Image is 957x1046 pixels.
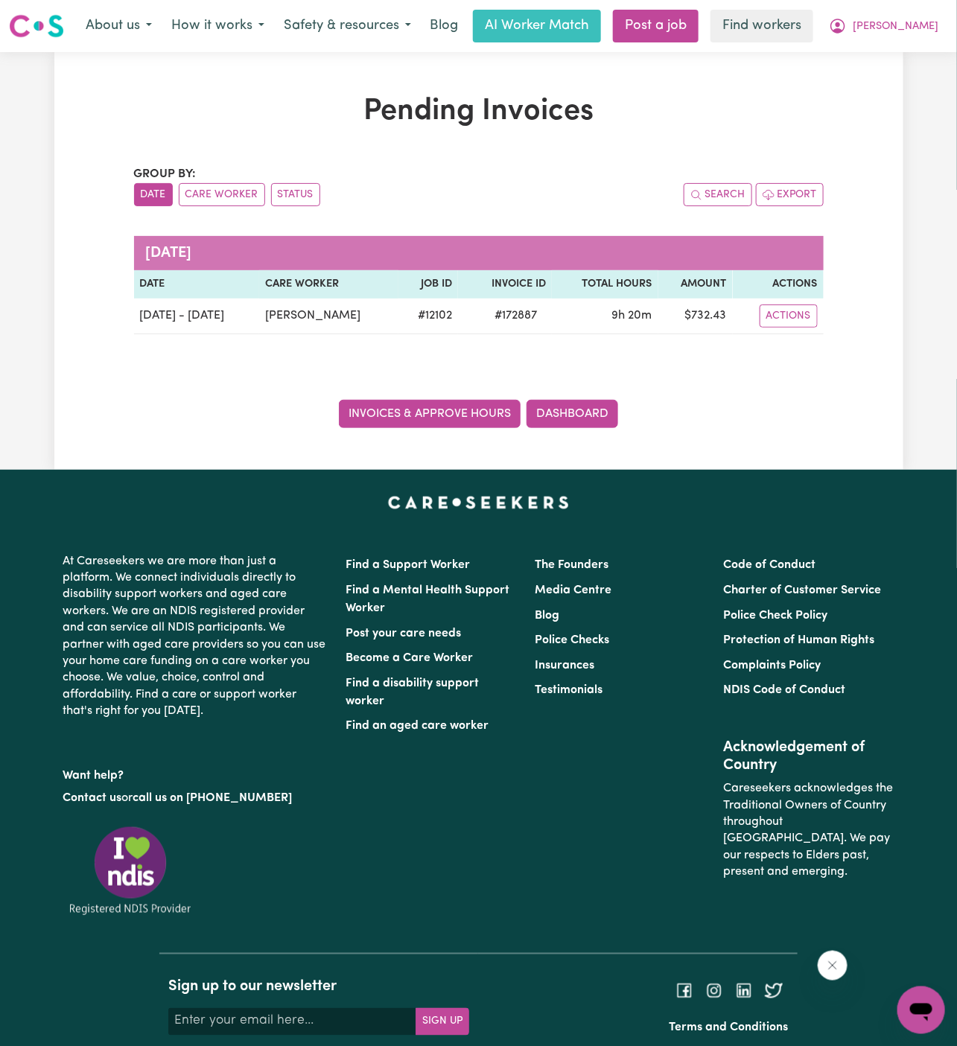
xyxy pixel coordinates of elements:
[765,985,783,997] a: Follow Careseekers on Twitter
[9,10,90,22] span: Need any help?
[723,774,894,886] p: Careseekers acknowledges the Traditional Owners of Country throughout [GEOGRAPHIC_DATA]. We pay o...
[346,584,510,614] a: Find a Mental Health Support Worker
[398,270,458,299] th: Job ID
[535,610,559,622] a: Blog
[535,660,594,672] a: Insurances
[723,610,827,622] a: Police Check Policy
[179,183,265,206] button: sort invoices by care worker
[76,10,162,42] button: About us
[339,400,521,428] a: Invoices & Approve Hours
[658,270,733,299] th: Amount
[63,784,328,812] p: or
[63,547,328,726] p: At Careseekers we are more than just a platform. We connect individuals directly to disability su...
[613,10,699,42] a: Post a job
[9,9,64,43] a: Careseekers logo
[756,183,824,206] button: Export
[723,660,821,672] a: Complaints Policy
[535,634,609,646] a: Police Checks
[416,1008,469,1035] button: Subscribe
[346,677,480,707] a: Find a disability support worker
[63,762,328,784] p: Want help?
[527,400,618,428] a: Dashboard
[853,19,938,35] span: [PERSON_NAME]
[398,299,458,334] td: # 12102
[535,684,603,696] a: Testimonials
[134,168,197,180] span: Group by:
[63,792,122,804] a: Contact us
[134,270,260,299] th: Date
[658,299,733,334] td: $ 732.43
[9,13,64,39] img: Careseekers logo
[274,10,421,42] button: Safety & resources
[710,10,813,42] a: Find workers
[388,497,569,508] a: Careseekers home page
[133,792,293,804] a: call us on [PHONE_NUMBER]
[421,10,467,42] a: Blog
[819,10,948,42] button: My Account
[552,270,658,299] th: Total Hours
[723,684,845,696] a: NDIS Code of Conduct
[723,739,894,774] h2: Acknowledgement of Country
[346,628,462,640] a: Post your care needs
[670,1022,789,1034] a: Terms and Conditions
[818,951,848,980] iframe: Close message
[723,634,874,646] a: Protection of Human Rights
[259,299,398,334] td: [PERSON_NAME]
[271,183,320,206] button: sort invoices by paid status
[473,10,601,42] a: AI Worker Match
[675,985,693,997] a: Follow Careseekers on Facebook
[733,270,824,299] th: Actions
[63,824,197,917] img: Registered NDIS provider
[134,183,173,206] button: sort invoices by date
[612,310,652,322] span: 9 hours 20 minutes
[346,652,474,664] a: Become a Care Worker
[705,985,723,997] a: Follow Careseekers on Instagram
[259,270,398,299] th: Care Worker
[535,559,608,571] a: The Founders
[134,236,824,270] caption: [DATE]
[458,270,552,299] th: Invoice ID
[723,584,881,596] a: Charter of Customer Service
[486,307,546,325] span: # 172887
[346,559,471,571] a: Find a Support Worker
[168,978,469,996] h2: Sign up to our newsletter
[168,1008,416,1035] input: Enter your email here...
[134,299,260,334] td: [DATE] - [DATE]
[134,94,824,130] h1: Pending Invoices
[760,304,818,328] button: Actions
[162,10,274,42] button: How it works
[723,559,815,571] a: Code of Conduct
[735,985,753,997] a: Follow Careseekers on LinkedIn
[346,720,489,732] a: Find an aged care worker
[684,183,752,206] button: Search
[897,986,945,1034] iframe: Button to launch messaging window
[535,584,611,596] a: Media Centre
